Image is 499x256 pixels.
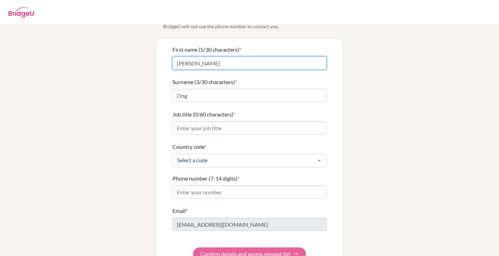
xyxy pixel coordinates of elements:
[176,157,312,164] span: Select a code
[172,207,188,215] label: Email*
[172,45,241,54] label: First name (5/30 characters)
[172,185,327,198] input: Enter your number
[172,121,327,134] input: Enter your job title
[172,57,327,70] input: Enter your first name
[172,110,235,119] label: Job title (0/60 characters)
[172,89,327,102] input: Enter your surname
[172,174,240,183] label: Phone number (7-14 digits)
[172,143,206,151] label: Country code
[8,7,34,18] img: BridgeU logo
[172,78,237,86] label: Surname (3/30 characters)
